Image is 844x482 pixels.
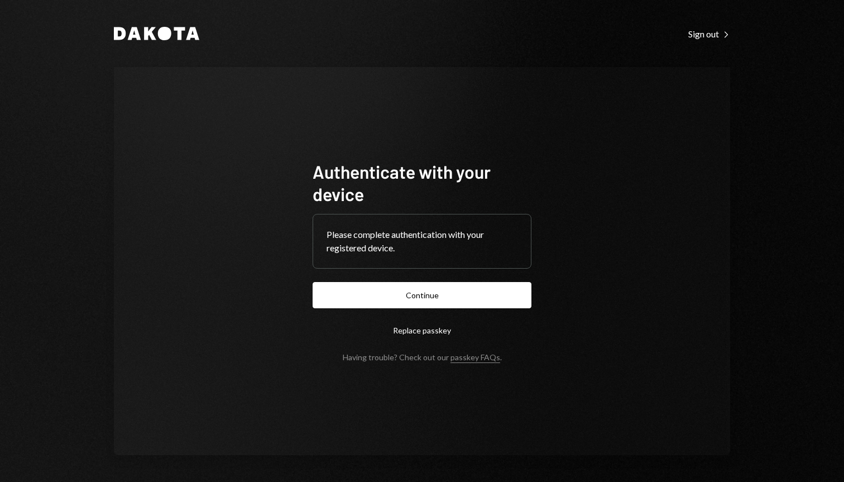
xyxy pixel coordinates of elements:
[327,228,517,255] div: Please complete authentication with your registered device.
[313,160,531,205] h1: Authenticate with your device
[688,28,730,40] div: Sign out
[313,282,531,308] button: Continue
[343,352,502,362] div: Having trouble? Check out our .
[688,27,730,40] a: Sign out
[313,317,531,343] button: Replace passkey
[450,352,500,363] a: passkey FAQs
